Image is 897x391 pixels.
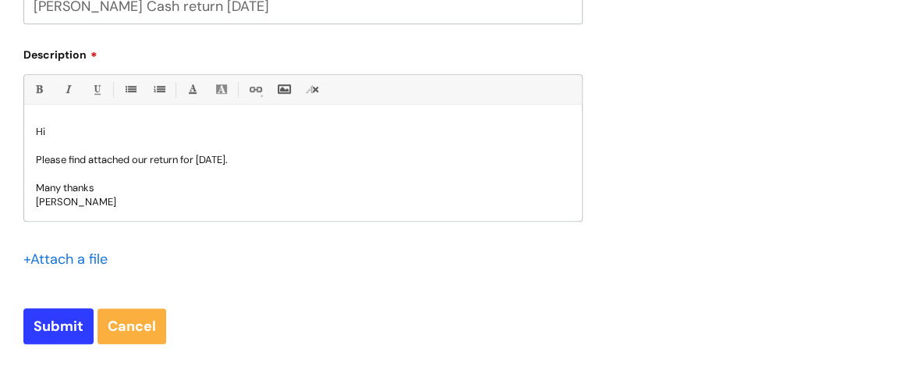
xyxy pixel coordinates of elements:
[36,195,570,209] p: [PERSON_NAME]
[87,80,106,99] a: Underline(Ctrl-U)
[36,181,570,195] p: Many thanks
[23,308,94,344] input: Submit
[58,80,77,99] a: Italic (Ctrl-I)
[183,80,202,99] a: Font Color
[23,247,117,272] div: Attach a file
[29,80,48,99] a: Bold (Ctrl-B)
[23,250,30,268] span: +
[303,80,322,99] a: Remove formatting (Ctrl-\)
[149,80,168,99] a: 1. Ordered List (Ctrl-Shift-8)
[120,80,140,99] a: • Unordered List (Ctrl-Shift-7)
[274,80,293,99] a: Insert Image...
[36,153,570,167] p: Please find attached our return for [DATE].
[245,80,264,99] a: Link
[36,125,570,139] p: Hi
[23,43,583,62] label: Description
[97,308,166,344] a: Cancel
[211,80,231,99] a: Back Color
